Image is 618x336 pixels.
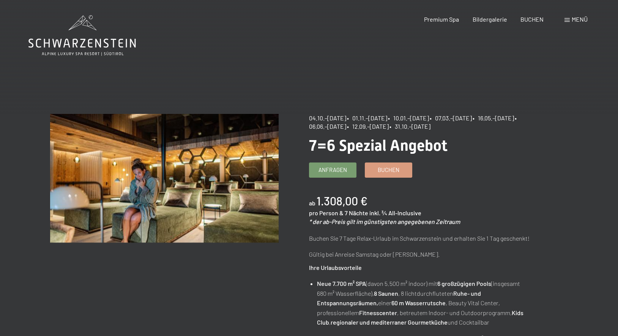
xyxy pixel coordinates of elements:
[50,114,279,243] img: 7=6 Spezial Angebot
[309,264,362,271] strong: Ihre Urlaubsvorteile
[473,16,507,23] a: Bildergalerie
[388,114,429,121] span: • 10.01.–[DATE]
[369,209,421,216] span: inkl. ¾ All-Inclusive
[347,114,387,121] span: • 01.11.–[DATE]
[331,319,448,326] strong: regionaler und mediterraner Gourmetküche
[317,194,367,208] b: 1.308,00 €
[309,209,344,216] span: pro Person &
[430,114,472,121] span: • 07.03.–[DATE]
[365,163,412,177] a: Buchen
[309,163,356,177] a: Anfragen
[437,280,491,287] strong: 6 großzügigen Pools
[389,123,430,130] span: • 31.10.–[DATE]
[391,299,446,306] strong: 60 m Wasserrutsche
[309,233,538,243] p: Buchen Sie 7 Tage Relax-Urlaub im Schwarzenstein und erhalten Sie 1 Tag geschenkt!
[359,309,397,316] strong: Fitnesscenter
[318,166,347,174] span: Anfragen
[347,123,389,130] span: • 12.09.–[DATE]
[520,16,544,23] a: BUCHEN
[309,114,346,121] span: 04.10.–[DATE]
[374,290,398,297] strong: 8 Saunen
[424,16,459,23] a: Premium Spa
[345,209,368,216] span: 7 Nächte
[378,166,399,174] span: Buchen
[309,199,315,207] span: ab
[309,218,460,225] em: * der ab-Preis gilt im günstigsten angegebenen Zeitraum
[317,279,538,327] li: (davon 5.500 m² indoor) mit (insgesamt 680 m² Wasserfläche), , 8 lichtdurchfluteten einer , Beaut...
[309,249,538,259] p: Gültig bei Anreise Samstag oder [PERSON_NAME].
[317,280,366,287] strong: Neue 7.700 m² SPA
[572,16,588,23] span: Menü
[473,114,514,121] span: • 16.05.–[DATE]
[309,137,448,155] span: 7=6 Spezial Angebot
